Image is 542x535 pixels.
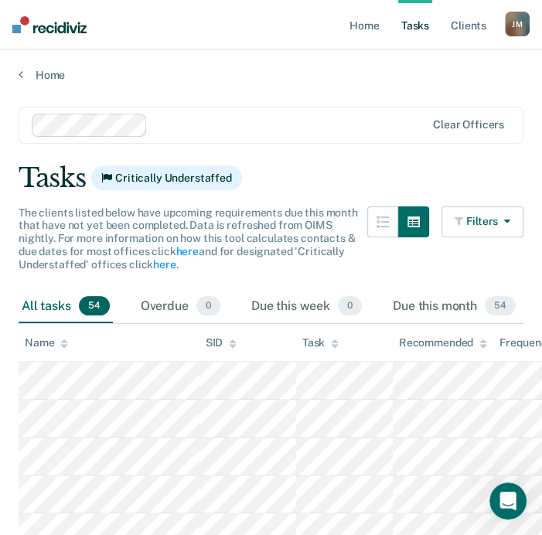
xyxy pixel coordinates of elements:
[12,16,87,33] img: Recidiviz
[196,296,220,316] span: 0
[19,162,523,194] div: Tasks
[19,206,358,271] span: The clients listed below have upcoming requirements due this month that have not yet been complet...
[248,290,365,324] div: Due this week0
[505,12,530,36] div: J M
[399,336,487,349] div: Recommended
[25,336,68,349] div: Name
[433,118,504,131] div: Clear officers
[338,296,362,316] span: 0
[138,290,223,324] div: Overdue0
[79,296,110,316] span: 54
[505,12,530,36] button: JM
[153,258,176,271] a: here
[390,290,519,324] div: Due this month54
[176,245,199,257] a: here
[441,206,523,237] button: Filters
[302,336,339,349] div: Task
[91,165,242,190] span: Critically Understaffed
[489,482,527,520] iframe: Intercom live chat
[485,296,516,316] span: 54
[19,290,113,324] div: All tasks54
[19,68,523,82] a: Home
[206,336,237,349] div: SID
